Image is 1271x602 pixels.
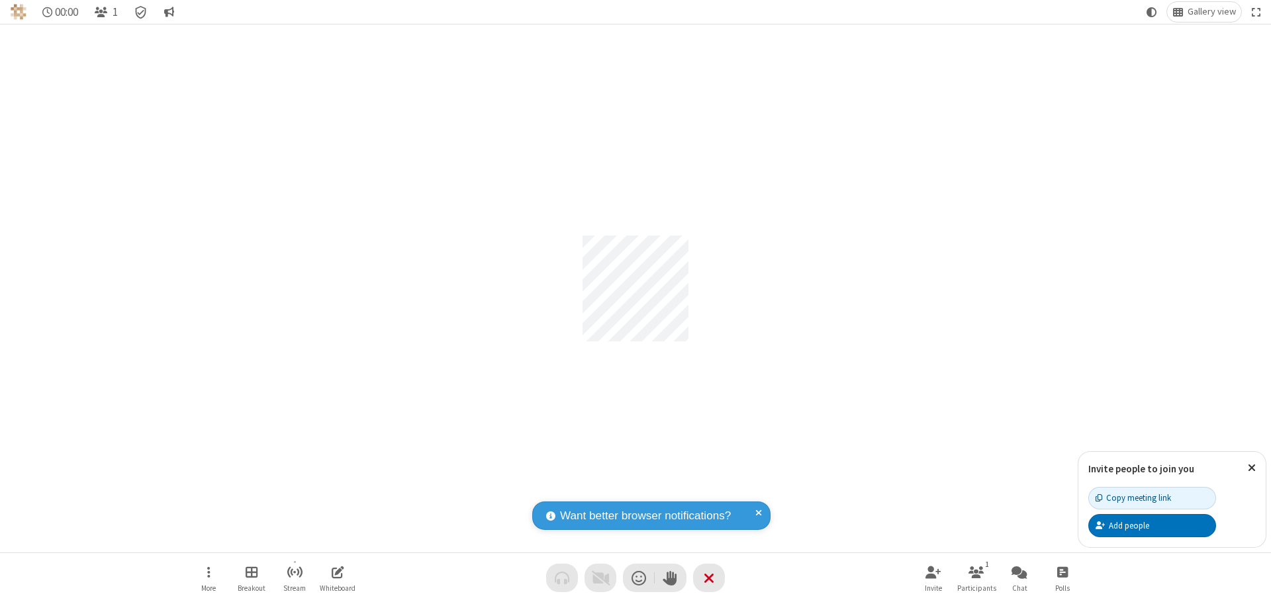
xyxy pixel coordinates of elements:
[37,2,84,22] div: Timer
[158,2,179,22] button: Conversation
[982,558,993,570] div: 1
[11,4,26,20] img: QA Selenium DO NOT DELETE OR CHANGE
[89,2,123,22] button: Open participant list
[318,559,357,597] button: Open shared whiteboard
[275,559,314,597] button: Start streaming
[560,507,731,525] span: Want better browser notifications?
[1247,2,1266,22] button: Fullscreen
[1000,559,1039,597] button: Open chat
[585,564,616,592] button: Video
[925,584,942,592] span: Invite
[238,584,265,592] span: Breakout
[128,2,154,22] div: Meeting details Encryption enabled
[189,559,228,597] button: Open menu
[1088,462,1194,475] label: Invite people to join you
[1088,514,1216,537] button: Add people
[1055,584,1070,592] span: Polls
[693,564,725,592] button: End or leave meeting
[232,559,271,597] button: Manage Breakout Rooms
[1141,2,1162,22] button: Using system theme
[1096,492,1171,504] div: Copy meeting link
[957,559,996,597] button: Open participant list
[55,6,78,19] span: 00:00
[957,584,996,592] span: Participants
[283,584,306,592] span: Stream
[1012,584,1027,592] span: Chat
[914,559,953,597] button: Invite participants (⌘+Shift+I)
[320,584,355,592] span: Whiteboard
[113,6,118,19] span: 1
[655,564,686,592] button: Raise hand
[546,564,578,592] button: Audio problem - check your Internet connection or call by phone
[1238,452,1266,484] button: Close popover
[1167,2,1241,22] button: Change layout
[623,564,655,592] button: Send a reaction
[1043,559,1082,597] button: Open poll
[1188,7,1236,17] span: Gallery view
[201,584,216,592] span: More
[1088,487,1216,509] button: Copy meeting link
